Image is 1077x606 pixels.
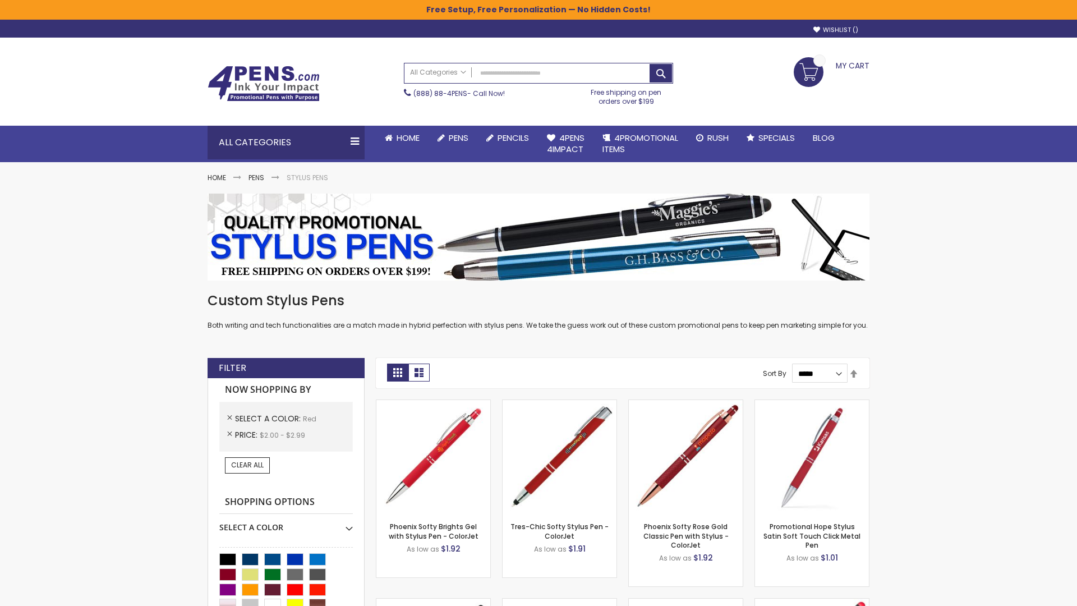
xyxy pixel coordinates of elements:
[786,553,819,563] span: As low as
[376,126,429,150] a: Home
[219,514,353,533] div: Select A Color
[260,430,305,440] span: $2.00 - $2.99
[755,400,869,409] a: Promotional Hope Stylus Satin Soft Touch Click Metal Pen-Red
[413,89,505,98] span: - Call Now!
[219,490,353,515] strong: Shopping Options
[231,460,264,470] span: Clear All
[687,126,738,150] a: Rush
[407,544,439,554] span: As low as
[547,132,584,155] span: 4Pens 4impact
[707,132,729,144] span: Rush
[287,173,328,182] strong: Stylus Pens
[376,400,490,514] img: Phoenix Softy Brights Gel with Stylus Pen - ColorJet-Red
[693,552,713,563] span: $1.92
[303,414,316,424] span: Red
[763,522,860,549] a: Promotional Hope Stylus Satin Soft Touch Click Metal Pen
[643,522,729,549] a: Phoenix Softy Rose Gold Classic Pen with Stylus - ColorJet
[235,429,260,440] span: Price
[387,364,408,382] strong: Grid
[397,132,420,144] span: Home
[593,126,687,162] a: 4PROMOTIONALITEMS
[413,89,467,98] a: (888) 88-4PENS
[629,400,743,409] a: Phoenix Softy Rose Gold Classic Pen with Stylus - ColorJet-Red
[538,126,593,162] a: 4Pens4impact
[659,553,692,563] span: As low as
[225,457,270,473] a: Clear All
[602,132,678,155] span: 4PROMOTIONAL ITEMS
[208,292,869,310] h1: Custom Stylus Pens
[208,126,365,159] div: All Categories
[568,543,586,554] span: $1.91
[410,68,466,77] span: All Categories
[755,400,869,514] img: Promotional Hope Stylus Satin Soft Touch Click Metal Pen-Red
[534,544,567,554] span: As low as
[208,66,320,102] img: 4Pens Custom Pens and Promotional Products
[376,400,490,409] a: Phoenix Softy Brights Gel with Stylus Pen - ColorJet-Red
[579,84,674,106] div: Free shipping on pen orders over $199
[208,173,226,182] a: Home
[804,126,844,150] a: Blog
[813,132,835,144] span: Blog
[208,194,869,281] img: Stylus Pens
[821,552,838,563] span: $1.01
[503,400,616,409] a: Tres-Chic Softy Stylus Pen - ColorJet-Red
[510,522,609,540] a: Tres-Chic Softy Stylus Pen - ColorJet
[477,126,538,150] a: Pencils
[208,292,869,330] div: Both writing and tech functionalities are a match made in hybrid perfection with stylus pens. We ...
[429,126,477,150] a: Pens
[219,378,353,402] strong: Now Shopping by
[404,63,472,82] a: All Categories
[503,400,616,514] img: Tres-Chic Softy Stylus Pen - ColorJet-Red
[248,173,264,182] a: Pens
[629,400,743,514] img: Phoenix Softy Rose Gold Classic Pen with Stylus - ColorJet-Red
[389,522,478,540] a: Phoenix Softy Brights Gel with Stylus Pen - ColorJet
[498,132,529,144] span: Pencils
[763,369,786,378] label: Sort By
[441,543,461,554] span: $1.92
[219,362,246,374] strong: Filter
[738,126,804,150] a: Specials
[813,26,858,34] a: Wishlist
[235,413,303,424] span: Select A Color
[449,132,468,144] span: Pens
[758,132,795,144] span: Specials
